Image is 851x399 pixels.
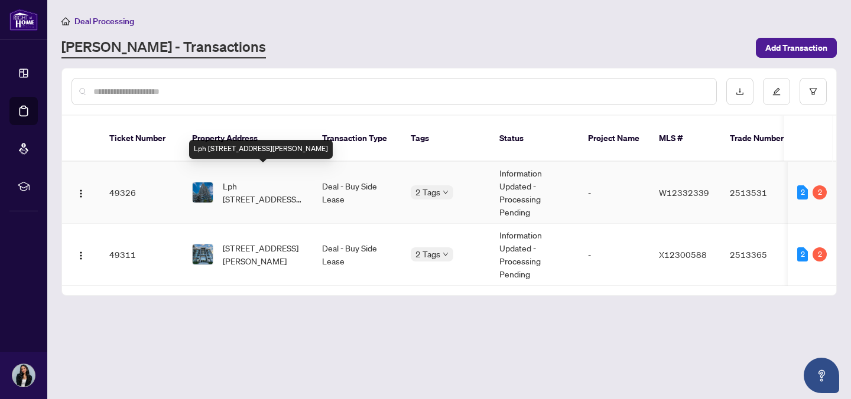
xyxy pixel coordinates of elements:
[100,116,183,162] th: Ticket Number
[659,187,709,198] span: W12332339
[800,78,827,105] button: filter
[490,116,579,162] th: Status
[763,78,790,105] button: edit
[401,116,490,162] th: Tags
[415,247,440,261] span: 2 Tags
[61,17,70,25] span: home
[76,189,86,198] img: Logo
[100,162,183,224] td: 49326
[415,185,440,199] span: 2 Tags
[720,116,803,162] th: Trade Number
[100,224,183,286] td: 49311
[313,162,401,224] td: Deal - Buy Side Lease
[765,38,827,57] span: Add Transaction
[813,247,827,261] div: 2
[797,185,808,199] div: 2
[313,116,401,162] th: Transaction Type
[183,116,313,162] th: Property Address
[772,87,781,96] span: edit
[313,224,401,286] td: Deal - Buy Side Lease
[9,9,38,31] img: logo
[74,16,134,27] span: Deal Processing
[720,162,803,224] td: 2513531
[490,224,579,286] td: Information Updated - Processing Pending
[726,78,753,105] button: download
[223,241,303,267] span: [STREET_ADDRESS][PERSON_NAME]
[579,224,649,286] td: -
[193,244,213,264] img: thumbnail-img
[72,245,90,264] button: Logo
[72,183,90,202] button: Logo
[76,251,86,260] img: Logo
[649,116,720,162] th: MLS #
[804,358,839,393] button: Open asap
[12,364,35,387] img: Profile Icon
[579,116,649,162] th: Project Name
[756,38,837,58] button: Add Transaction
[659,249,707,260] span: X12300588
[443,251,449,257] span: down
[189,140,333,159] div: Lph [STREET_ADDRESS][PERSON_NAME]
[720,224,803,286] td: 2513365
[490,162,579,224] td: Information Updated - Processing Pending
[579,162,649,224] td: -
[809,87,817,96] span: filter
[61,37,266,58] a: [PERSON_NAME] - Transactions
[797,247,808,261] div: 2
[193,182,213,202] img: thumbnail-img
[223,179,303,205] span: Lph [STREET_ADDRESS][PERSON_NAME]
[443,189,449,195] span: down
[736,87,744,96] span: download
[813,185,827,199] div: 2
